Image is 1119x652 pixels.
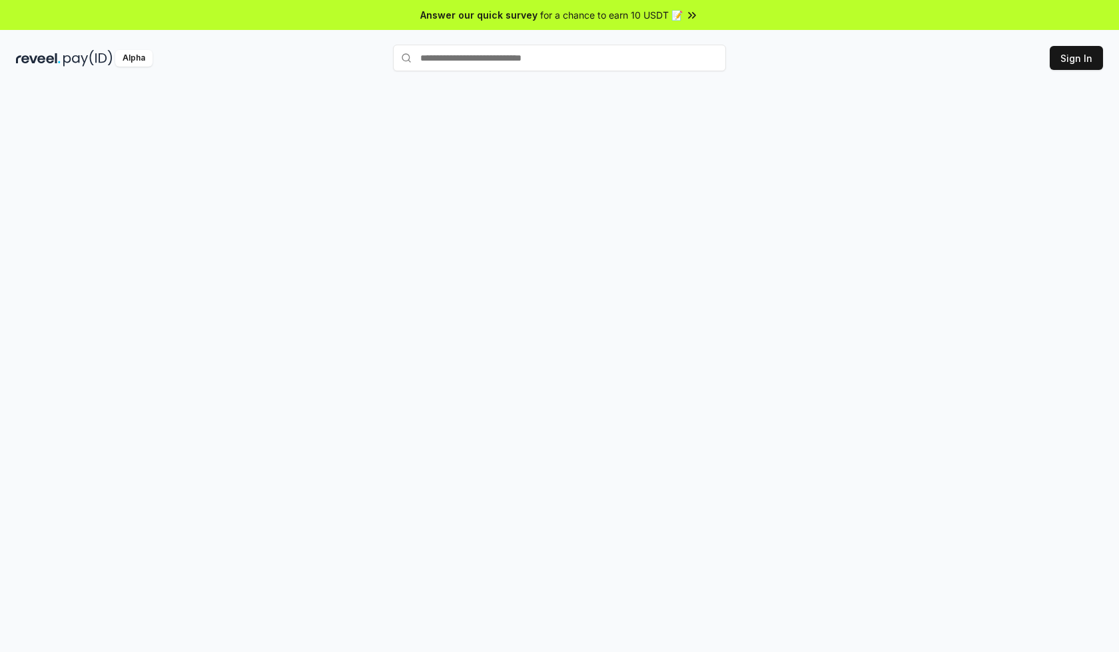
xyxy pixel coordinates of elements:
[16,50,61,67] img: reveel_dark
[1050,46,1103,70] button: Sign In
[420,8,538,22] span: Answer our quick survey
[540,8,683,22] span: for a chance to earn 10 USDT 📝
[63,50,113,67] img: pay_id
[115,50,153,67] div: Alpha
